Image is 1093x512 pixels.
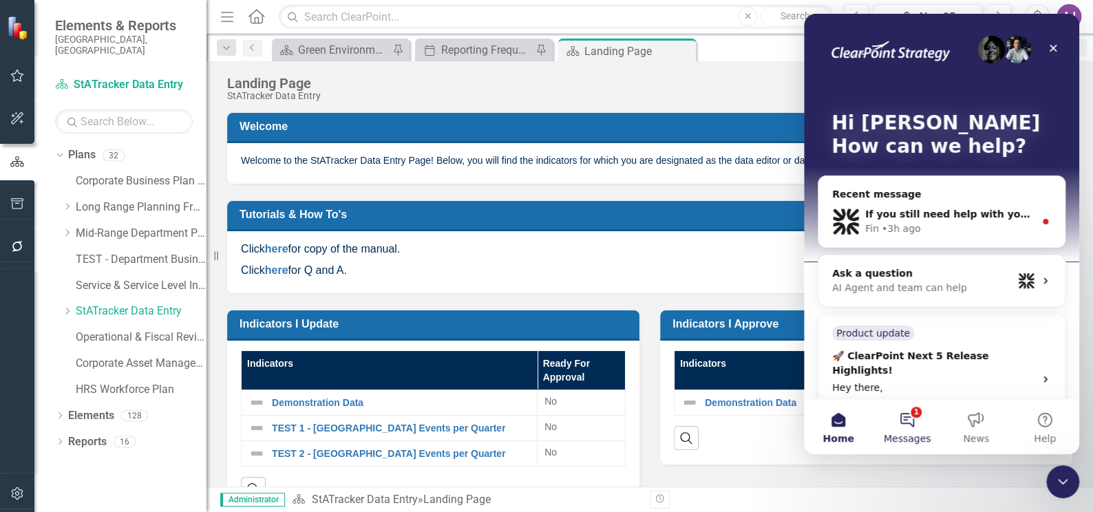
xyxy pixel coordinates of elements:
a: TEST 1 - [GEOGRAPHIC_DATA] Events per Quarter [272,423,530,434]
div: 🚀 ClearPoint Next 5 Release Highlights! [28,335,222,364]
div: Reporting Frequencies [441,41,532,58]
a: Corporate Asset Management Plan [76,356,206,372]
span: No [544,421,557,432]
td: Double-Click to Edit Right Click for Context Menu [242,416,538,441]
h3: Indicators I Update [240,317,632,330]
div: Nov-25 [878,9,977,25]
div: 16 [114,436,136,447]
div: Ask a questionAI Agent and team can helpProfile image for Fin [14,241,262,293]
iframe: Intercom live chat [804,14,1079,454]
span: Messages [80,420,127,429]
span: Click for Q and A. [241,264,347,276]
button: Search [761,7,829,26]
a: Corporate Business Plan ([DATE]-[DATE]) [76,173,206,189]
span: Elements & Reports [55,17,193,34]
div: Fin [61,208,75,222]
button: Messages [69,385,138,440]
input: Search ClearPoint... [279,5,833,29]
input: Search Below... [55,109,193,134]
h3: Indicators I Approve [672,317,1065,330]
button: News [138,385,206,440]
span: If you still need help with your Plan Report or navigating the Control Panel, I’m here to assist.... [61,195,1072,206]
a: StATracker Data Entry [76,303,206,319]
span: Administrator [220,493,285,506]
span: No [544,447,557,458]
button: Help [206,385,275,440]
a: here [265,243,288,255]
span: Search [781,10,810,21]
div: Landing Page [423,493,490,506]
h3: Tutorials & How To's [240,208,1065,221]
a: TEST - Department Business Plan [76,252,206,268]
a: TEST 2 - [GEOGRAPHIC_DATA] Events per Quarter [272,449,530,459]
div: Ask a question [28,253,209,267]
p: Welcome to the StATracker Data Entry Page! Below, you will find the indicators for which you are ... [241,153,1059,167]
div: • 3h ago [78,208,117,222]
div: AI Agent and team can help [28,267,209,281]
a: Mid-Range Department Plans [76,226,206,242]
a: Long Range Planning Framework [76,200,206,215]
span: Click for copy of the manual. [241,243,400,255]
button: AJ [1057,4,1081,29]
a: here [265,264,288,276]
span: Help [230,420,252,429]
a: Green Environment Landing Page [275,41,389,58]
small: [GEOGRAPHIC_DATA], [GEOGRAPHIC_DATA] [55,34,193,56]
div: Product update🚀 ClearPoint Next 5 Release Highlights!Hey there, [14,300,262,393]
div: 128 [121,409,148,421]
a: HRS Workforce Plan [76,382,206,398]
img: Not Defined [248,445,265,462]
div: Hey there, [28,367,222,381]
img: Profile image for Fin [214,259,231,275]
div: » [292,492,639,508]
div: Close [237,22,262,47]
div: Green Environment Landing Page [298,41,389,58]
a: Demonstration Data [272,398,530,408]
iframe: Intercom live chat [1046,465,1079,498]
span: No [544,396,557,407]
img: Not Defined [248,420,265,436]
a: Reporting Frequencies [418,41,532,58]
div: StATracker Data Entry [227,91,321,101]
div: Landing Page [227,76,321,91]
a: Plans [68,147,96,163]
a: Demonstration Data [705,398,955,408]
img: Not Defined [248,394,265,411]
span: Home [19,420,50,429]
div: Landing Page [584,43,692,60]
a: Elements [68,408,114,424]
button: Nov-25 [873,4,982,29]
td: Double-Click to Edit [538,416,626,441]
img: ClearPoint Strategy [7,16,31,40]
a: Operational & Fiscal Review [76,330,206,345]
img: Not Defined [681,394,698,411]
div: Product update [28,312,110,327]
span: News [159,420,185,429]
a: Service & Service Level Inventory [76,278,206,294]
a: Reports [68,434,107,450]
a: StATracker Data Entry [55,77,193,93]
a: StATracker Data Entry [311,493,417,506]
div: 32 [103,149,125,161]
h3: Welcome [240,120,1065,133]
